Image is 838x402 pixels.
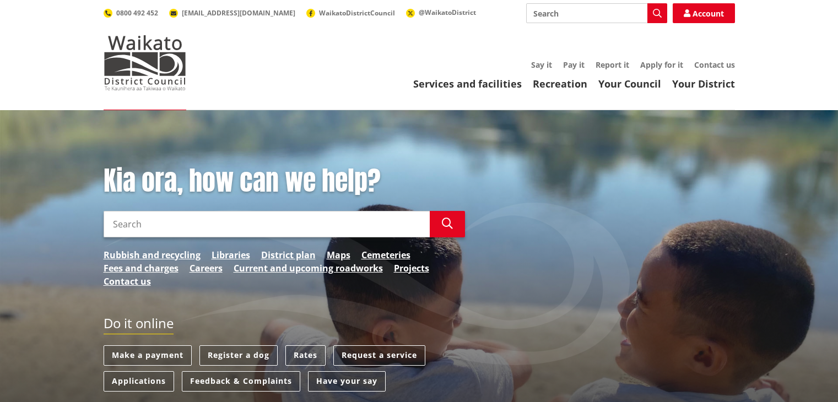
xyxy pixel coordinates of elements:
a: Projects [394,262,429,275]
a: Services and facilities [413,77,522,90]
a: Recreation [533,77,587,90]
h2: Do it online [104,316,174,335]
a: Rubbish and recycling [104,248,201,262]
a: Contact us [104,275,151,288]
a: Register a dog [199,345,278,366]
a: Rates [285,345,326,366]
h1: Kia ora, how can we help? [104,165,465,197]
a: Your Council [598,77,661,90]
a: Have your say [308,371,386,392]
input: Search input [526,3,667,23]
a: 0800 492 452 [104,8,158,18]
a: Make a payment [104,345,192,366]
a: Maps [327,248,350,262]
a: Careers [190,262,223,275]
span: 0800 492 452 [116,8,158,18]
a: Apply for it [640,59,683,70]
span: @WaikatoDistrict [419,8,476,17]
a: Contact us [694,59,735,70]
a: WaikatoDistrictCouncil [306,8,395,18]
a: Your District [672,77,735,90]
a: Say it [531,59,552,70]
input: Search input [104,211,430,237]
a: Cemeteries [361,248,410,262]
a: District plan [261,248,316,262]
a: Pay it [563,59,585,70]
span: WaikatoDistrictCouncil [319,8,395,18]
a: Request a service [333,345,425,366]
a: Libraries [212,248,250,262]
a: Fees and charges [104,262,179,275]
a: Applications [104,371,174,392]
span: [EMAIL_ADDRESS][DOMAIN_NAME] [182,8,295,18]
a: Report it [596,59,629,70]
a: Feedback & Complaints [182,371,300,392]
a: @WaikatoDistrict [406,8,476,17]
a: [EMAIL_ADDRESS][DOMAIN_NAME] [169,8,295,18]
a: Current and upcoming roadworks [234,262,383,275]
a: Account [673,3,735,23]
img: Waikato District Council - Te Kaunihera aa Takiwaa o Waikato [104,35,186,90]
